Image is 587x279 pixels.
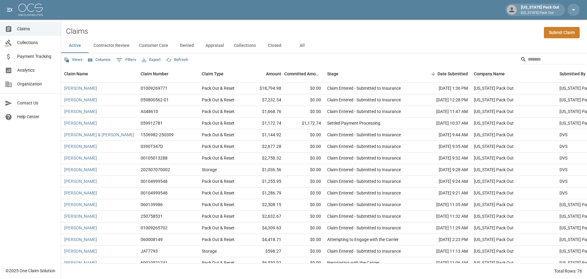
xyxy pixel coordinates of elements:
div: Pack Out & Reset [202,132,234,138]
div: Pack Out & Reset [202,120,234,126]
div: Arizona Pack Out [474,97,514,103]
button: Sort [429,70,437,78]
a: [PERSON_NAME] [64,202,97,208]
span: Organization [17,81,56,87]
div: 60010521741 [141,260,168,266]
button: Appraisal [201,38,229,53]
div: [DATE] 9:44 AM [416,129,471,141]
div: Pack Out & Reset [202,178,234,184]
div: $0.00 [284,141,324,153]
div: Pack Out & Reset [202,143,234,149]
div: Claim Name [64,65,88,82]
img: ocs-logo-white-transparent.png [18,4,43,16]
div: Storage [202,248,217,254]
div: Stage [327,65,338,82]
div: 202507070002 [141,167,170,173]
a: [PERSON_NAME] [64,236,97,243]
div: Claim Entered - Submitted to Insurance [327,248,401,254]
div: [DATE] 11:29 AM [416,222,471,234]
div: $0.00 [284,246,324,257]
div: Arizona Pack Out [474,248,514,254]
div: Arizona Pack Out [474,190,514,196]
button: Customer Care [134,38,173,53]
div: $7,232.34 [245,94,284,106]
div: 060008149 [141,236,163,243]
div: Search [520,55,586,66]
div: Arizona Pack Out [474,132,514,138]
div: Claim Entered - Submitted to Insurance [327,85,401,91]
button: Closed [261,38,288,53]
div: Company Name [471,65,556,82]
div: Negotiating with the Carrier [327,260,379,266]
button: Views [62,55,84,65]
span: Claims [17,26,56,32]
div: [DATE] 11:47 AM [416,106,471,118]
div: Arizona Pack Out [474,260,514,266]
button: Denied [173,38,201,53]
div: Claim Entered - Submitted to Insurance [327,225,401,231]
div: Pack Out & Reset [202,236,234,243]
div: DVS [559,178,567,184]
div: $0.00 [284,234,324,246]
div: $1,172.74 [284,118,324,129]
div: Amount [245,65,284,82]
a: [PERSON_NAME] [64,225,97,231]
div: Submitted By [559,65,585,82]
div: Pack Out & Reset [202,85,234,91]
div: $0.00 [284,257,324,269]
div: Attempting to Engage with the Carrier [327,236,399,243]
div: $2,632.67 [245,211,284,222]
div: DVS [559,132,567,138]
div: $1,286.79 [245,187,284,199]
div: [DATE] 9:35 AM [416,141,471,153]
div: Claim Entered - Submitted to Insurance [327,97,401,103]
div: $0.00 [284,94,324,106]
div: Arizona Pack Out [474,120,514,126]
div: Claim Entered - Submitted to Insurance [327,132,401,138]
div: JAT7793 [141,248,158,254]
span: Help Center [17,114,56,120]
div: AS48610 [141,108,158,115]
div: [DATE] 9:28 AM [416,164,471,176]
div: $0.00 [284,106,324,118]
div: $0.00 [284,211,324,222]
button: Export [140,55,162,65]
div: [DATE] 11:13 AM [416,246,471,257]
div: $0.00 [284,222,324,234]
div: Date Submitted [437,65,468,82]
div: $0.00 [284,153,324,164]
p: [US_STATE] Pack Out [521,10,559,16]
div: $0.00 [284,187,324,199]
div: Date Submitted [416,65,471,82]
a: [PERSON_NAME] [64,108,97,115]
div: Arizona Pack Out [474,178,514,184]
div: Settled Payment Processing [327,120,380,126]
div: $0.00 [284,129,324,141]
div: $598.27 [245,246,284,257]
div: dynamic tabs [61,38,587,53]
div: 250758531 [141,213,163,219]
div: $1,144.92 [245,129,284,141]
div: 00105013288 [141,155,168,161]
div: Storage [202,167,217,173]
div: Pack Out & Reset [202,260,234,266]
div: Claim Number [138,65,199,82]
div: Committed Amount [284,65,324,82]
div: DVS [559,155,567,161]
div: [DATE] 1:36 PM [416,83,471,94]
div: Claim Entered - Submitted to Insurance [327,155,401,161]
div: Arizona Pack Out [474,155,514,161]
div: Arizona Pack Out [474,85,514,91]
a: [PERSON_NAME] [64,143,97,149]
div: Claim Type [202,65,223,82]
a: [PERSON_NAME] [64,260,97,266]
div: Arizona Pack Out [474,236,514,243]
button: Collections [229,38,261,53]
div: $2,308.15 [245,199,284,211]
span: Analytics [17,67,56,74]
div: 01009269771 [141,85,168,91]
div: Pack Out & Reset [202,108,234,115]
div: Pack Out & Reset [202,155,234,161]
a: [PERSON_NAME] [64,167,97,173]
div: $0.00 [284,199,324,211]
